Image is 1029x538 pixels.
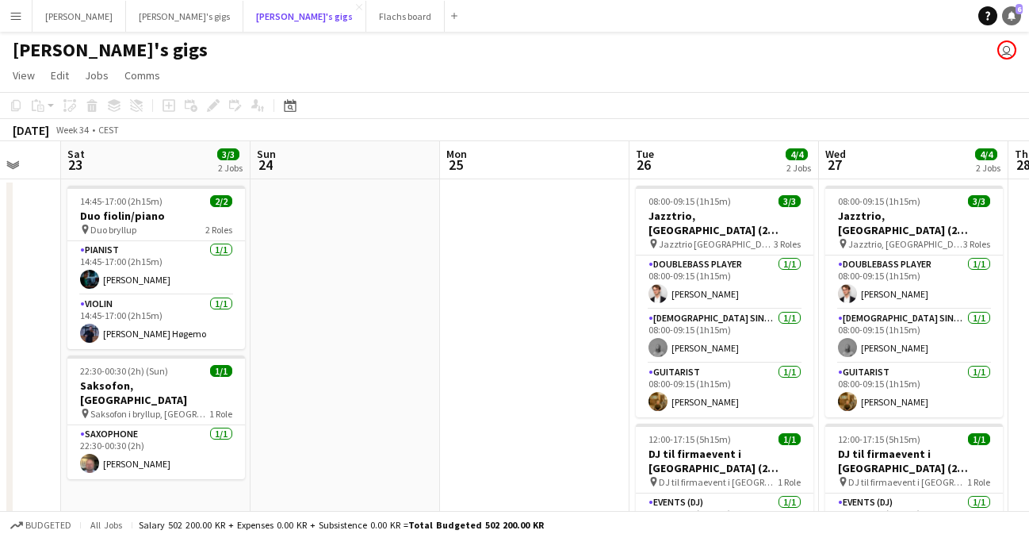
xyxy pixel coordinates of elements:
[848,476,967,488] span: DJ til firmaevent i [GEOGRAPHIC_DATA]
[446,147,467,161] span: Mon
[825,256,1003,309] app-card-role: Doublebass Player1/108:00-09:15 (1h15m)[PERSON_NAME]
[659,238,774,250] span: Jazztrio [GEOGRAPHIC_DATA]. 2 [PERSON_NAME]
[218,162,243,174] div: 2 Jobs
[636,147,654,161] span: Tue
[778,433,801,445] span: 1/1
[98,124,119,136] div: CEST
[67,355,245,479] app-job-card: 22:30-00:30 (2h) (Sun)1/1Saksofon, [GEOGRAPHIC_DATA] Saksofon i bryllup, [GEOGRAPHIC_DATA]1 RoleS...
[87,519,125,531] span: All jobs
[823,156,846,174] span: 27
[67,241,245,295] app-card-role: Pianist1/114:45-17:00 (2h15m)[PERSON_NAME]
[8,517,74,534] button: Budgeted
[636,186,813,417] app-job-card: 08:00-09:15 (1h15m)3/3Jazztrio, [GEOGRAPHIC_DATA] (2 [PERSON_NAME]) Jazztrio [GEOGRAPHIC_DATA]. 2...
[636,309,813,363] app-card-role: [DEMOGRAPHIC_DATA] Singer1/108:00-09:15 (1h15m)[PERSON_NAME]
[205,224,232,236] span: 2 Roles
[51,68,69,83] span: Edit
[778,476,801,488] span: 1 Role
[67,147,85,161] span: Sat
[633,156,654,174] span: 26
[90,224,136,236] span: Duo bryllup
[78,65,115,86] a: Jobs
[786,148,808,160] span: 4/4
[243,1,366,32] button: [PERSON_NAME]'s gigs
[636,447,813,475] h3: DJ til firmaevent i [GEOGRAPHIC_DATA] (2 [PERSON_NAME])
[124,68,160,83] span: Comms
[1016,4,1023,14] span: 6
[209,408,232,420] span: 1 Role
[67,186,245,349] app-job-card: 14:45-17:00 (2h15m)2/2Duo fiolin/piano Duo bryllup2 RolesPianist1/114:45-17:00 (2h15m)[PERSON_NAM...
[13,68,35,83] span: View
[254,156,276,174] span: 24
[838,195,920,207] span: 08:00-09:15 (1h15m)
[1002,6,1021,25] a: 6
[366,1,445,32] button: Flachs board
[848,238,963,250] span: Jazztrio, [GEOGRAPHIC_DATA] (2 [PERSON_NAME])
[52,124,92,136] span: Week 34
[80,195,163,207] span: 14:45-17:00 (2h15m)
[67,295,245,349] app-card-role: Violin1/114:45-17:00 (2h15m)[PERSON_NAME] Høgemo
[774,238,801,250] span: 3 Roles
[33,1,126,32] button: [PERSON_NAME]
[825,447,1003,475] h3: DJ til firmaevent i [GEOGRAPHIC_DATA] (2 [PERSON_NAME])
[825,209,1003,237] h3: Jazztrio, [GEOGRAPHIC_DATA] (2 [PERSON_NAME])
[636,363,813,417] app-card-role: Guitarist1/108:00-09:15 (1h15m)[PERSON_NAME]
[118,65,166,86] a: Comms
[210,365,232,377] span: 1/1
[825,363,1003,417] app-card-role: Guitarist1/108:00-09:15 (1h15m)[PERSON_NAME]
[825,309,1003,363] app-card-role: [DEMOGRAPHIC_DATA] Singer1/108:00-09:15 (1h15m)[PERSON_NAME]
[126,1,243,32] button: [PERSON_NAME]'s gigs
[963,238,990,250] span: 3 Roles
[67,209,245,223] h3: Duo fiolin/piano
[636,209,813,237] h3: Jazztrio, [GEOGRAPHIC_DATA] (2 [PERSON_NAME])
[257,147,276,161] span: Sun
[967,476,990,488] span: 1 Role
[25,520,71,531] span: Budgeted
[648,195,731,207] span: 08:00-09:15 (1h15m)
[217,148,239,160] span: 3/3
[825,147,846,161] span: Wed
[6,65,41,86] a: View
[659,476,778,488] span: DJ til firmaevent i [GEOGRAPHIC_DATA]
[139,519,544,531] div: Salary 502 200.00 KR + Expenses 0.00 KR + Subsistence 0.00 KR =
[44,65,75,86] a: Edit
[85,68,109,83] span: Jobs
[67,379,245,407] h3: Saksofon, [GEOGRAPHIC_DATA]
[975,148,997,160] span: 4/4
[80,365,168,377] span: 22:30-00:30 (2h) (Sun)
[67,425,245,479] app-card-role: Saxophone1/122:30-00:30 (2h)[PERSON_NAME]
[65,156,85,174] span: 23
[968,433,990,445] span: 1/1
[648,433,731,445] span: 12:00-17:15 (5h15m)
[90,408,209,420] span: Saksofon i bryllup, [GEOGRAPHIC_DATA]
[13,122,49,138] div: [DATE]
[786,162,811,174] div: 2 Jobs
[210,195,232,207] span: 2/2
[838,433,920,445] span: 12:00-17:15 (5h15m)
[778,195,801,207] span: 3/3
[13,38,208,62] h1: [PERSON_NAME]'s gigs
[825,186,1003,417] app-job-card: 08:00-09:15 (1h15m)3/3Jazztrio, [GEOGRAPHIC_DATA] (2 [PERSON_NAME]) Jazztrio, [GEOGRAPHIC_DATA] (...
[976,162,1000,174] div: 2 Jobs
[636,256,813,309] app-card-role: Doublebass Player1/108:00-09:15 (1h15m)[PERSON_NAME]
[408,519,544,531] span: Total Budgeted 502 200.00 KR
[444,156,467,174] span: 25
[968,195,990,207] span: 3/3
[997,40,1016,60] app-user-avatar: Hedvig Christiansen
